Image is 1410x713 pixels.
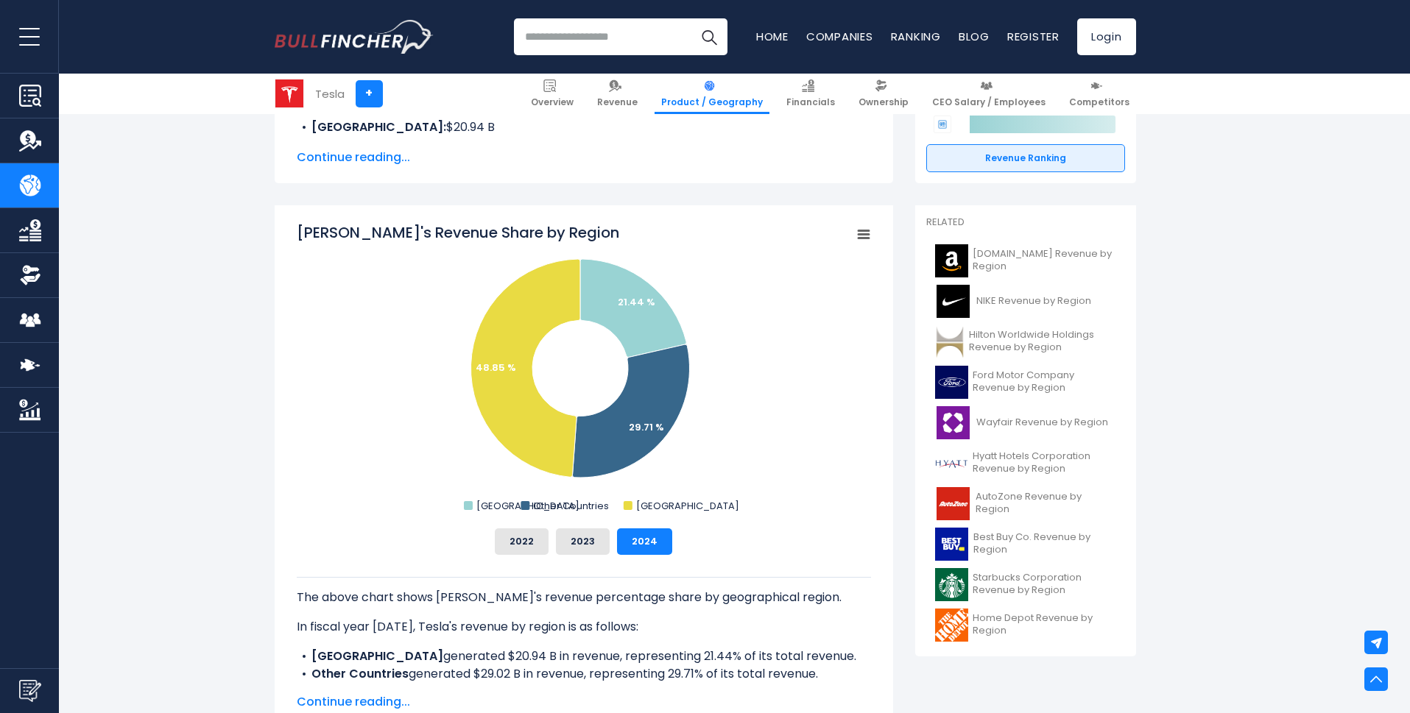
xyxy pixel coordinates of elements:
[976,416,1108,429] span: Wayfair Revenue by Region
[926,322,1125,362] a: Hilton Worldwide Holdings Revenue by Region
[935,244,968,277] img: AMZN logo
[976,491,1116,516] span: AutoZone Revenue by Region
[926,443,1125,483] a: Hyatt Hotels Corporation Revenue by Region
[926,564,1125,605] a: Starbucks Corporation Revenue by Region
[297,665,871,683] li: generated $29.02 B in revenue, representing 29.71% of its total revenue.
[315,85,345,102] div: Tesla
[556,528,610,555] button: 2023
[973,572,1116,597] span: Starbucks Corporation Revenue by Region
[311,118,446,135] b: [GEOGRAPHIC_DATA]:
[973,369,1116,394] span: Ford Motor Company Revenue by Region
[926,241,1125,281] a: [DOMAIN_NAME] Revenue by Region
[311,136,412,153] b: Other Countries:
[297,136,871,154] li: $29.02 B
[973,531,1115,556] span: Best Buy Co. Revenue by Region
[311,683,443,700] b: [GEOGRAPHIC_DATA]
[859,96,909,108] span: Ownership
[297,118,871,136] li: $20.94 B
[629,420,664,434] text: 29.71 %
[275,20,434,54] img: Bullfincher logo
[959,29,990,44] a: Blog
[597,96,638,108] span: Revenue
[786,96,835,108] span: Financials
[297,222,871,517] svg: Tesla's Revenue Share by Region
[926,402,1125,443] a: Wayfair Revenue by Region
[531,96,574,108] span: Overview
[297,648,871,665] li: generated $20.94 B in revenue, representing 21.44% of its total revenue.
[356,80,383,107] a: +
[297,222,619,243] tspan: [PERSON_NAME]'s Revenue Share by Region
[780,74,842,114] a: Financials
[591,74,644,114] a: Revenue
[311,648,443,664] b: [GEOGRAPHIC_DATA]
[935,487,971,520] img: AZO logo
[297,589,871,606] p: The above chart shows [PERSON_NAME]'s revenue percentage share by geographical region.
[976,295,1091,308] span: NIKE Revenue by Region
[926,74,1052,114] a: CEO Salary / Employees
[926,216,1125,229] p: Related
[932,96,1046,108] span: CEO Salary / Employees
[973,248,1116,273] span: [DOMAIN_NAME] Revenue by Region
[969,329,1115,354] span: Hilton Worldwide Holdings Revenue by Region
[275,79,303,107] img: TSLA logo
[691,18,727,55] button: Search
[926,605,1125,645] a: Home Depot Revenue by Region
[524,74,580,114] a: Overview
[661,96,763,108] span: Product / Geography
[926,281,1125,322] a: NIKE Revenue by Region
[806,29,873,44] a: Companies
[973,450,1116,475] span: Hyatt Hotels Corporation Revenue by Region
[926,524,1125,564] a: Best Buy Co. Revenue by Region
[311,665,409,682] b: Other Countries
[934,116,951,133] img: General Motors Company competitors logo
[926,144,1125,172] a: Revenue Ranking
[617,528,672,555] button: 2024
[297,683,871,700] li: generated $47.73 B in revenue, representing 48.85% of its total revenue.
[926,362,1125,402] a: Ford Motor Company Revenue by Region
[655,74,769,114] a: Product / Geography
[935,325,965,358] img: HLT logo
[275,20,433,54] a: Go to homepage
[297,618,871,636] p: In fiscal year [DATE], Tesla's revenue by region is as follows:
[935,406,972,439] img: W logo
[297,693,871,711] span: Continue reading...
[935,366,968,399] img: F logo
[476,361,516,375] text: 48.85 %
[935,528,970,561] img: BBY logo
[19,264,41,286] img: Ownership
[1069,96,1129,108] span: Competitors
[891,29,941,44] a: Ranking
[495,528,549,555] button: 2022
[935,609,969,642] img: HD logo
[935,285,972,318] img: NKE logo
[935,447,968,480] img: H logo
[1077,18,1136,55] a: Login
[852,74,915,114] a: Ownership
[635,499,739,513] text: [GEOGRAPHIC_DATA]
[297,149,871,166] span: Continue reading...
[1007,29,1060,44] a: Register
[935,568,968,601] img: SBUX logo
[1062,74,1136,114] a: Competitors
[476,499,579,513] text: [GEOGRAPHIC_DATA]
[973,612,1115,637] span: Home Depot Revenue by Region
[533,499,609,513] text: Other Countries
[618,295,655,309] text: 21.44 %
[926,483,1125,524] a: AutoZone Revenue by Region
[756,29,789,44] a: Home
